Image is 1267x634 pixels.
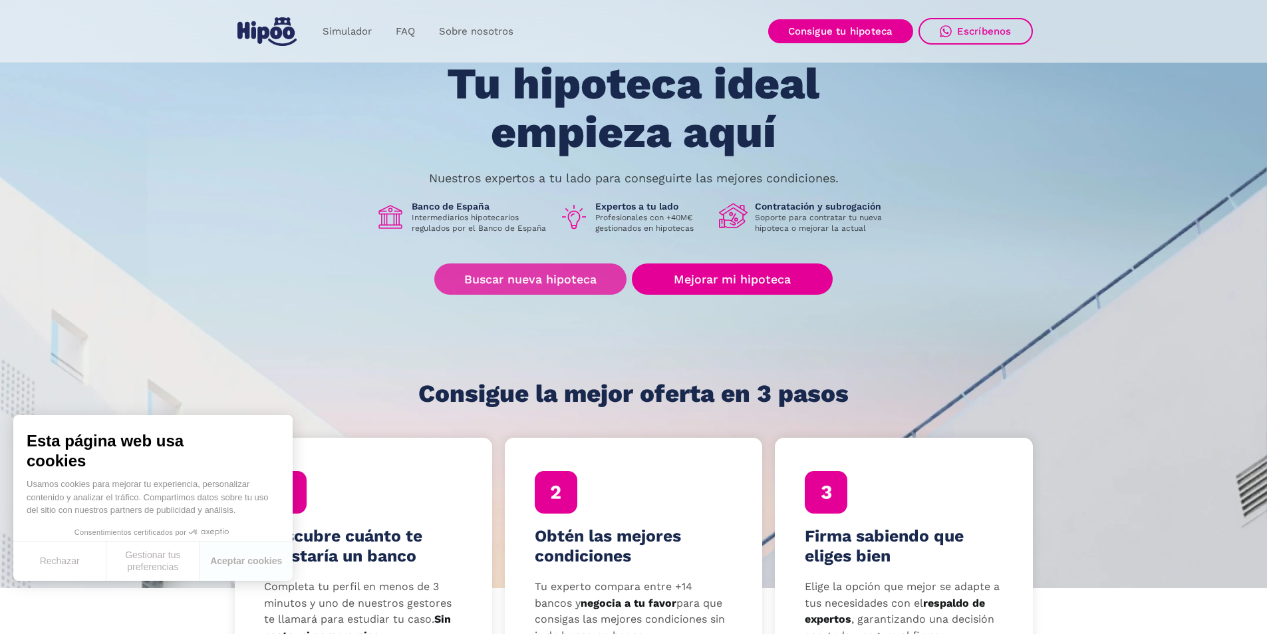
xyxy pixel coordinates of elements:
a: home [235,12,300,51]
strong: negocia a tu favor [581,597,676,609]
h1: Consigue la mejor oferta en 3 pasos [418,381,849,407]
h1: Expertos a tu lado [595,200,708,212]
div: Escríbenos [957,25,1012,37]
a: Buscar nueva hipoteca [434,263,627,295]
a: Mejorar mi hipoteca [632,263,832,295]
a: Escríbenos [918,18,1033,45]
a: Consigue tu hipoteca [768,19,913,43]
h4: Firma sabiendo que eliges bien [805,526,1003,566]
a: Sobre nosotros [427,19,525,45]
h4: Descubre cuánto te prestaría un banco [264,526,462,566]
a: Simulador [311,19,384,45]
a: FAQ [384,19,427,45]
h4: Obtén las mejores condiciones [535,526,733,566]
p: Intermediarios hipotecarios regulados por el Banco de España [412,212,549,234]
p: Nuestros expertos a tu lado para conseguirte las mejores condiciones. [429,173,839,184]
h1: Contratación y subrogación [755,200,892,212]
p: Profesionales con +40M€ gestionados en hipotecas [595,212,708,234]
h1: Banco de España [412,200,549,212]
p: Soporte para contratar tu nueva hipoteca o mejorar la actual [755,212,892,234]
h1: Tu hipoteca ideal empieza aquí [381,60,885,156]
